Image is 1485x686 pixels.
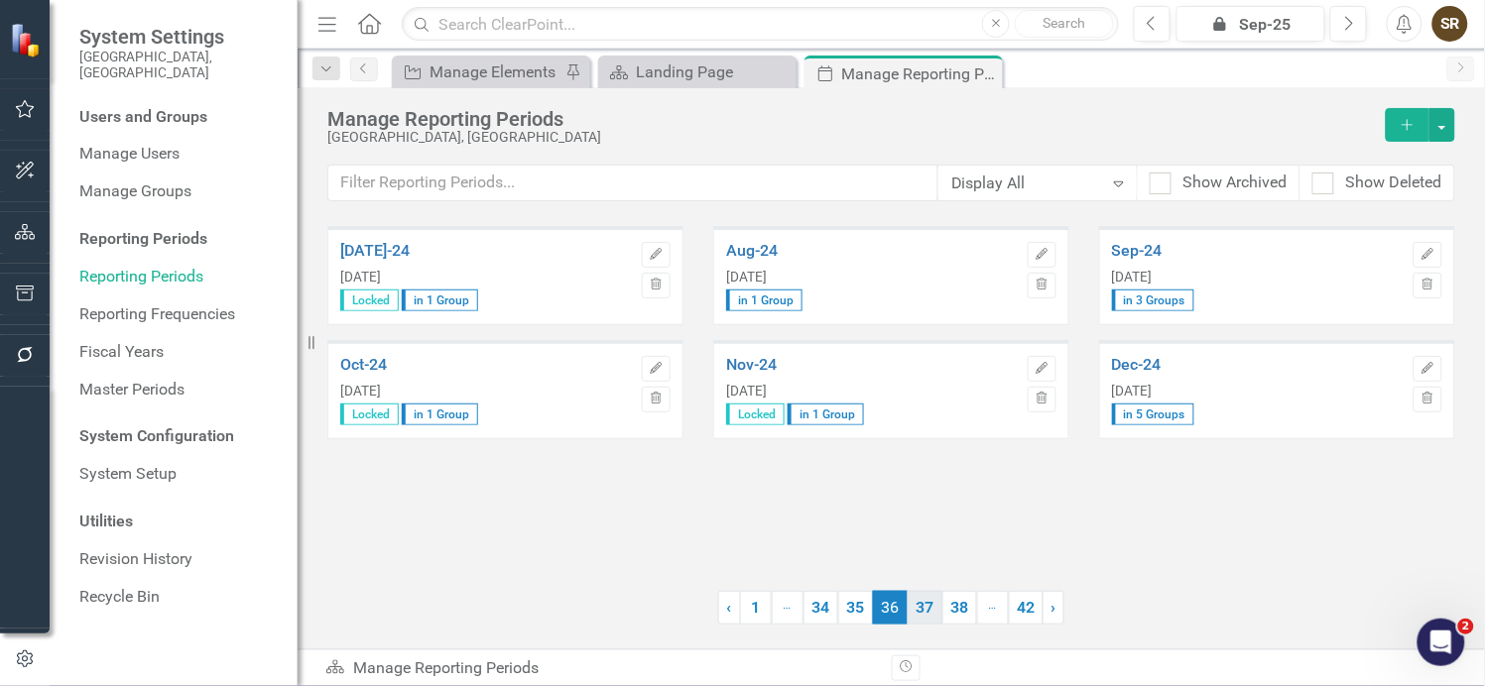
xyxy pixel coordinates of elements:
[79,25,278,49] span: System Settings
[1112,384,1404,400] div: [DATE]
[942,591,977,625] a: 38
[79,180,278,203] a: Manage Groups
[726,270,1018,286] div: [DATE]
[79,49,278,81] small: [GEOGRAPHIC_DATA], [GEOGRAPHIC_DATA]
[340,356,632,374] a: Oct-24
[79,303,278,326] a: Reporting Frequencies
[402,289,478,311] span: in 1 Group
[1009,591,1044,625] a: 42
[1458,619,1474,634] span: 2
[726,384,1018,400] div: [DATE]
[430,59,560,84] div: Manage Elements
[1044,15,1086,31] span: Search
[79,463,278,486] a: System Setup
[340,289,399,311] span: Locked
[740,591,772,625] a: 1
[726,356,1018,374] a: Nov-24
[79,586,278,609] a: Recycle Bin
[842,61,998,86] div: Manage Reporting Periods
[340,242,632,260] a: [DATE]-24
[951,171,1103,194] div: Display All
[1112,403,1194,425] span: in 5 Groups
[340,403,399,425] span: Locked
[79,341,278,364] a: Fiscal Years
[327,130,1376,145] div: [GEOGRAPHIC_DATA], [GEOGRAPHIC_DATA]
[1112,270,1404,286] div: [DATE]
[636,59,792,84] div: Landing Page
[838,591,873,625] a: 35
[603,59,792,84] a: Landing Page
[397,59,560,84] a: Manage Elements
[340,384,632,400] div: [DATE]
[79,228,278,251] div: Reporting Periods
[1418,619,1465,666] iframe: Intercom live chat
[727,598,732,617] span: ‹
[79,511,278,533] div: Utilities
[1112,289,1194,311] span: in 3 Groups
[1183,171,1288,194] div: Show Archived
[726,242,1018,260] a: Aug-24
[1432,6,1468,42] button: SR
[325,657,877,680] div: Manage Reporting Periods
[340,270,632,286] div: [DATE]
[804,591,838,625] a: 34
[873,591,908,625] span: 36
[1052,598,1056,617] span: ›
[402,403,478,425] span: in 1 Group
[1183,13,1318,37] div: Sep-25
[327,165,938,201] input: Filter Reporting Periods...
[1112,242,1404,260] a: Sep-24
[79,266,278,288] a: Reporting Periods
[9,22,46,58] img: ClearPoint Strategy
[1015,10,1114,38] button: Search
[327,108,1376,130] div: Manage Reporting Periods
[908,591,942,625] a: 37
[1112,356,1404,374] a: Dec-24
[1346,171,1442,194] div: Show Deleted
[79,143,278,166] a: Manage Users
[79,106,278,129] div: Users and Groups
[79,379,278,401] a: Master Periods
[79,548,278,571] a: Revision History
[726,289,803,311] span: in 1 Group
[402,7,1119,42] input: Search ClearPoint...
[1176,6,1325,42] button: Sep-25
[788,403,864,425] span: in 1 Group
[726,403,785,425] span: Locked
[79,425,278,448] div: System Configuration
